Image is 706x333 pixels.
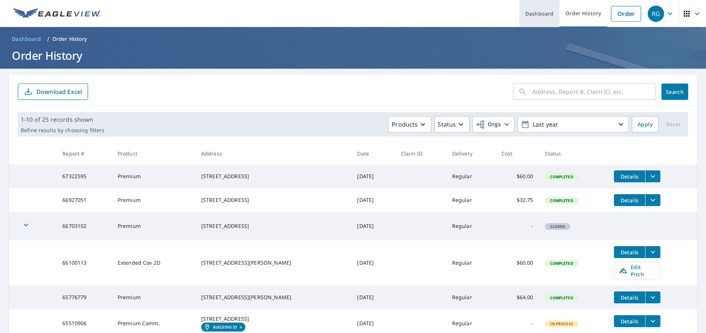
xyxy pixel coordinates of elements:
td: $60.00 [496,164,539,188]
span: In Process [546,321,578,326]
button: Apply [632,116,658,133]
td: 67322595 [56,164,112,188]
td: Premium [112,188,195,212]
th: Product [112,143,195,164]
p: Products [392,120,418,129]
th: Address [195,143,352,164]
td: Premium [112,164,195,188]
div: [STREET_ADDRESS] [201,315,346,323]
td: $60.00 [496,240,539,285]
span: Search [667,88,682,95]
td: 66100113 [56,240,112,285]
div: [STREET_ADDRESS] [201,173,346,180]
div: RG [648,6,664,22]
span: Apply [638,120,653,129]
span: Dashboard [12,35,41,43]
button: filesDropdownBtn-66100113 [645,246,660,258]
img: EV Logo [13,8,101,19]
span: Completed [546,174,577,179]
th: Date [351,143,395,164]
td: Premium [112,212,195,240]
input: Address, Report #, Claim ID, etc. [532,81,656,102]
td: Regular [446,188,496,212]
li: / [47,35,49,43]
div: [STREET_ADDRESS] [201,196,346,204]
span: Completed [546,295,577,300]
th: Claim ID [395,143,446,164]
nav: breadcrumb [9,33,697,45]
td: Extended Cov 2D [112,240,195,285]
td: [DATE] [351,164,395,188]
em: Building ID [213,325,237,329]
td: [DATE] [351,285,395,309]
button: Status [434,116,470,133]
button: detailsBtn-67322595 [614,170,645,182]
p: Order History [52,35,87,43]
span: Details [618,197,641,204]
span: Details [618,294,641,301]
td: 65776779 [56,285,112,309]
td: 66927051 [56,188,112,212]
td: Regular [446,164,496,188]
div: [STREET_ADDRESS][PERSON_NAME] [201,294,346,301]
h1: Order History [9,48,697,63]
a: Dashboard [9,33,44,45]
button: detailsBtn-66927051 [614,194,645,206]
td: [DATE] [351,188,395,212]
td: Regular [446,285,496,309]
p: Last year [530,118,617,131]
div: [STREET_ADDRESS] [201,222,346,230]
button: Products [388,116,431,133]
td: - [496,212,539,240]
p: Download Excel [36,88,82,96]
td: Regular [446,212,496,240]
td: $32.75 [496,188,539,212]
button: detailsBtn-65776779 [614,291,645,303]
button: filesDropdownBtn-65510906 [645,315,660,327]
p: Refine results by choosing filters [21,127,104,134]
span: Completed [546,198,577,203]
th: Status [539,143,608,164]
td: Premium [112,285,195,309]
th: Delivery [446,143,496,164]
span: Details [618,249,641,256]
a: Order [611,6,641,22]
span: Details [618,173,641,180]
button: Search [661,84,688,100]
button: filesDropdownBtn-66927051 [645,194,660,206]
span: Details [618,318,641,325]
button: Download Excel [18,84,88,100]
span: Orgs [476,120,501,129]
td: $64.00 [496,285,539,309]
a: Building ID4 [201,323,245,332]
th: Report # [56,143,112,164]
a: Edit Pitch [614,262,660,280]
p: 1-10 of 25 records shown [21,115,104,124]
button: detailsBtn-65510906 [614,315,645,327]
td: Regular [446,240,496,285]
div: [STREET_ADDRESS][PERSON_NAME] [201,259,346,267]
button: Last year [517,116,629,133]
button: filesDropdownBtn-67322595 [645,170,660,182]
td: [DATE] [351,240,395,285]
th: Cost [496,143,539,164]
button: Orgs [473,116,514,133]
span: Closed [546,224,569,229]
button: detailsBtn-66100113 [614,246,645,258]
td: [DATE] [351,212,395,240]
button: filesDropdownBtn-65776779 [645,291,660,303]
span: Completed [546,261,577,266]
span: Edit Pitch [619,264,656,278]
td: 66703102 [56,212,112,240]
p: Status [438,120,456,129]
